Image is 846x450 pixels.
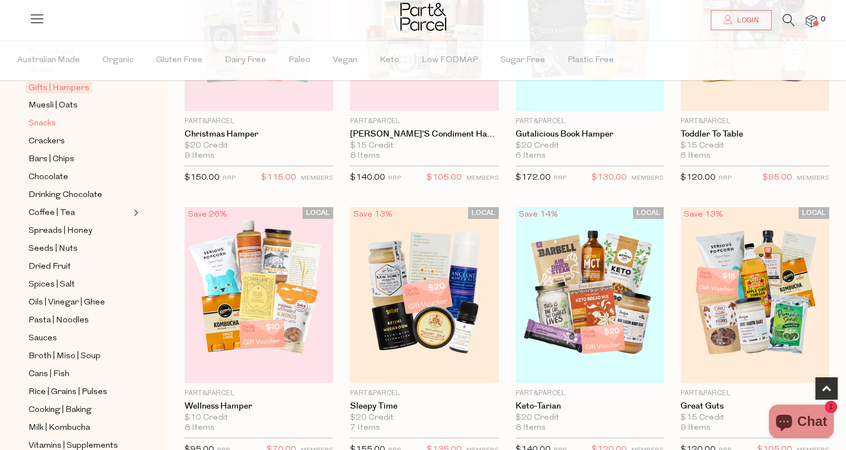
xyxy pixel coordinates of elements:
[516,141,664,151] div: $20 Credit
[29,224,92,238] span: Spreads | Honey
[350,207,396,222] div: Save 13%
[806,15,817,27] a: 0
[680,174,716,182] span: $120.00
[303,207,333,219] span: LOCAL
[500,41,545,80] span: Sugar Free
[680,207,829,383] img: Great Guts
[554,175,566,181] small: RRP
[29,99,78,112] span: Muesli | Oats
[225,41,266,80] span: Dairy Free
[29,404,92,417] span: Cooking | Baking
[29,99,130,112] a: Muesli | Oats
[350,174,385,182] span: $140.00
[516,116,664,126] p: Part&Parcel
[711,10,772,30] a: Login
[350,129,499,139] a: [PERSON_NAME]'s Condiment Hamper
[29,403,130,417] a: Cooking | Baking
[29,385,130,399] a: Rice | Grains | Pulses
[185,174,220,182] span: $150.00
[516,413,664,423] div: $20 Credit
[422,41,478,80] span: Low FODMAP
[680,141,829,151] div: $15 Credit
[763,171,792,185] span: $95.00
[680,207,726,222] div: Save 13%
[468,207,499,219] span: LOCAL
[719,175,731,181] small: RRP
[798,207,829,219] span: LOCAL
[350,423,380,433] span: 7 Items
[29,421,90,435] span: Milk | Kombucha
[516,207,664,383] img: Keto-tarian
[350,151,380,161] span: 8 Items
[680,151,711,161] span: 6 Items
[29,153,74,166] span: Bars | Chips
[633,207,664,219] span: LOCAL
[388,175,401,181] small: RRP
[680,388,829,399] p: Part&Parcel
[29,81,130,95] a: Gifts | Hampers
[380,41,399,80] span: Keto
[680,413,829,423] div: $15 Credit
[29,332,57,345] span: Sauces
[29,386,107,399] span: Rice | Grains | Pulses
[350,401,499,411] a: Sleepy Time
[301,175,333,181] small: MEMBERS
[516,174,551,182] span: $172.00
[185,129,333,139] a: Christmas Hamper
[400,3,446,31] img: Part&Parcel
[29,207,75,220] span: Coffee | Tea
[333,41,357,80] span: Vegan
[29,188,130,202] a: Drinking Chocolate
[765,405,837,441] inbox-online-store-chat: Shopify online store chat
[102,41,134,80] span: Organic
[29,260,71,274] span: Dried Fruit
[185,401,333,411] a: Wellness Hamper
[29,206,130,220] a: Coffee | Tea
[350,116,499,126] p: Part&Parcel
[350,207,499,383] img: Sleepy Time
[29,368,69,381] span: Cans | Fish
[29,242,130,256] a: Seeds | Nuts
[29,242,78,256] span: Seeds | Nuts
[289,41,310,80] span: Paleo
[680,129,829,139] a: Toddler To Table
[29,367,130,381] a: Cans | Fish
[516,207,561,222] div: Save 14%
[29,313,130,327] a: Pasta | Noodles
[29,260,130,274] a: Dried Fruit
[818,15,828,25] span: 0
[185,423,215,433] span: 8 Items
[185,207,230,222] div: Save 26%
[680,116,829,126] p: Part&Parcel
[29,278,75,292] span: Spices | Salt
[29,278,130,292] a: Spices | Salt
[29,349,130,363] a: Broth | Miso | Soup
[516,388,664,399] p: Part&Parcel
[680,401,829,411] a: Great Guts
[350,141,499,151] div: $15 Credit
[734,16,759,25] span: Login
[185,151,215,161] span: 9 Items
[29,170,130,184] a: Chocolate
[29,350,101,363] span: Broth | Miso | Soup
[185,207,333,383] img: Wellness Hamper
[29,189,102,202] span: Drinking Chocolate
[29,296,130,310] a: Oils | Vinegar | Ghee
[592,171,627,185] span: $130.00
[797,175,829,181] small: MEMBERS
[29,171,68,184] span: Chocolate
[223,175,235,181] small: RRP
[131,206,139,219] button: Expand/Collapse Coffee | Tea
[568,41,614,80] span: Plastic Free
[516,423,546,433] span: 8 Items
[261,171,296,185] span: $115.00
[29,116,130,130] a: Snacks
[185,388,333,399] p: Part&Parcel
[29,331,130,345] a: Sauces
[516,129,664,139] a: Gutalicious Book Hamper
[631,175,664,181] small: MEMBERS
[29,117,56,130] span: Snacks
[680,423,711,433] span: 9 Items
[350,388,499,399] p: Part&Parcel
[466,175,499,181] small: MEMBERS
